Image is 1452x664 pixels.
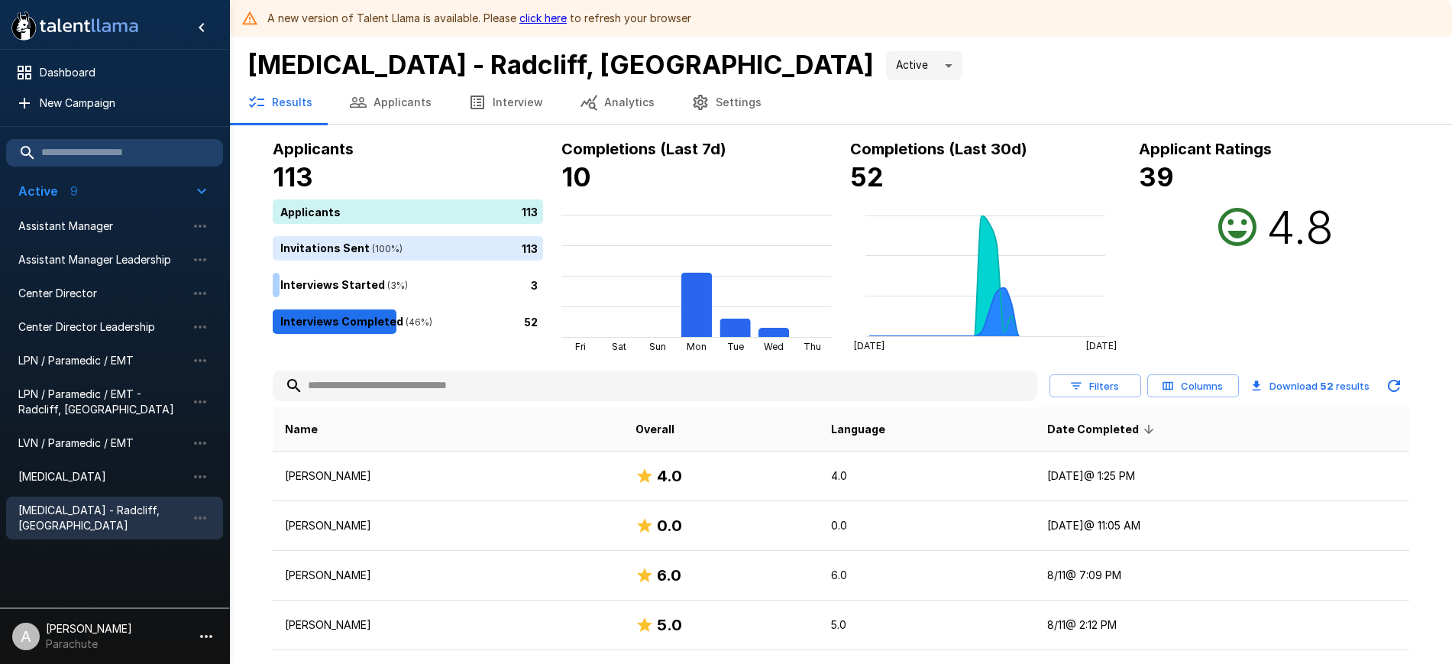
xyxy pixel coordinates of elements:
[657,513,682,538] h6: 0.0
[1035,501,1409,551] td: [DATE] @ 11:05 AM
[561,81,673,124] button: Analytics
[1035,551,1409,601] td: 8/11 @ 7:09 PM
[1379,371,1409,401] button: Updated Today - 8:54 PM
[561,140,726,158] b: Completions (Last 7d)
[524,313,538,329] p: 52
[531,277,538,293] p: 3
[1266,199,1334,254] h2: 4.8
[649,341,666,352] tspan: Sun
[285,518,611,533] p: [PERSON_NAME]
[850,161,884,193] b: 52
[229,81,331,124] button: Results
[285,468,611,484] p: [PERSON_NAME]
[1320,380,1334,392] b: 52
[273,140,354,158] b: Applicants
[726,341,743,352] tspan: Tue
[575,341,586,352] tspan: Fri
[673,81,780,124] button: Settings
[273,161,313,193] b: 113
[831,568,1023,583] p: 6.0
[635,420,674,439] span: Overall
[804,341,821,352] tspan: Thu
[331,81,450,124] button: Applicants
[1047,420,1159,439] span: Date Completed
[657,563,681,588] h6: 6.0
[764,341,784,352] tspan: Wed
[247,49,874,80] b: [MEDICAL_DATA] - Radcliff, [GEOGRAPHIC_DATA]
[522,203,538,219] p: 113
[1245,371,1376,401] button: Download 52 results
[1147,374,1239,398] button: Columns
[267,5,691,32] div: A new version of Talent Llama is available. Please to refresh your browser
[561,161,591,193] b: 10
[657,613,682,637] h6: 5.0
[522,240,538,256] p: 113
[285,420,318,439] span: Name
[1035,601,1409,650] td: 8/11 @ 2:12 PM
[1139,161,1174,193] b: 39
[831,617,1023,633] p: 5.0
[850,140,1027,158] b: Completions (Last 30d)
[886,51,962,80] div: Active
[1086,340,1117,351] tspan: [DATE]
[853,340,884,351] tspan: [DATE]
[831,420,885,439] span: Language
[612,341,626,352] tspan: Sat
[450,81,561,124] button: Interview
[831,468,1023,484] p: 4.0
[1035,452,1409,501] td: [DATE] @ 1:25 PM
[519,11,567,24] a: click here
[1139,140,1272,158] b: Applicant Ratings
[1049,374,1141,398] button: Filters
[285,617,611,633] p: [PERSON_NAME]
[285,568,611,583] p: [PERSON_NAME]
[831,518,1023,533] p: 0.0
[657,464,682,488] h6: 4.0
[687,341,707,352] tspan: Mon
